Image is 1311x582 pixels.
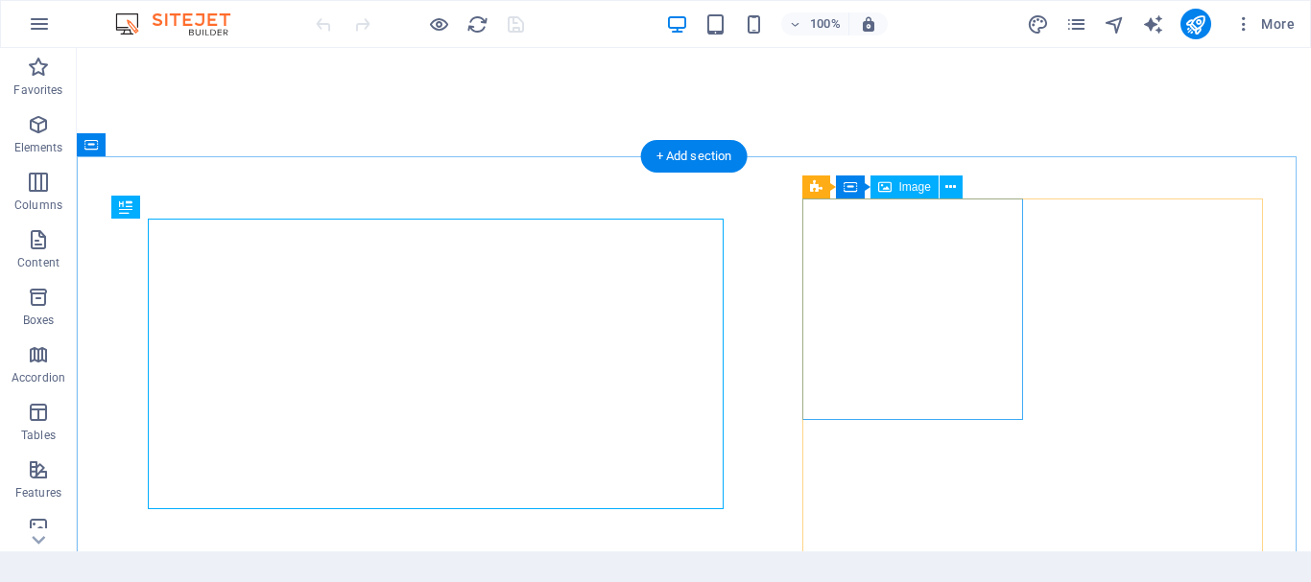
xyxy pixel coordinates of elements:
i: Publish [1184,13,1206,35]
div: + Add section [641,140,748,173]
p: Tables [21,428,56,443]
button: Click here to leave preview mode and continue editing [427,12,450,35]
p: Elements [14,140,63,155]
p: Features [15,485,61,501]
i: Navigator [1104,13,1126,35]
button: navigator [1104,12,1127,35]
i: Design (Ctrl+Alt+Y) [1027,13,1049,35]
i: On resize automatically adjust zoom level to fit chosen device. [860,15,877,33]
button: More [1227,9,1302,39]
p: Accordion [12,370,65,385]
img: Editor Logo [110,12,254,35]
p: Boxes [23,313,55,328]
h6: 100% [810,12,841,35]
i: Reload page [466,13,489,35]
i: Pages (Ctrl+Alt+S) [1065,13,1087,35]
i: AI Writer [1142,13,1164,35]
p: Content [17,255,60,270]
button: publish [1180,9,1211,39]
p: Favorites [13,82,62,98]
button: 100% [781,12,849,35]
button: text_generator [1142,12,1165,35]
button: reload [465,12,489,35]
span: Image [899,181,931,193]
button: pages [1065,12,1088,35]
span: More [1234,14,1295,34]
p: Columns [14,198,62,213]
button: design [1027,12,1050,35]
